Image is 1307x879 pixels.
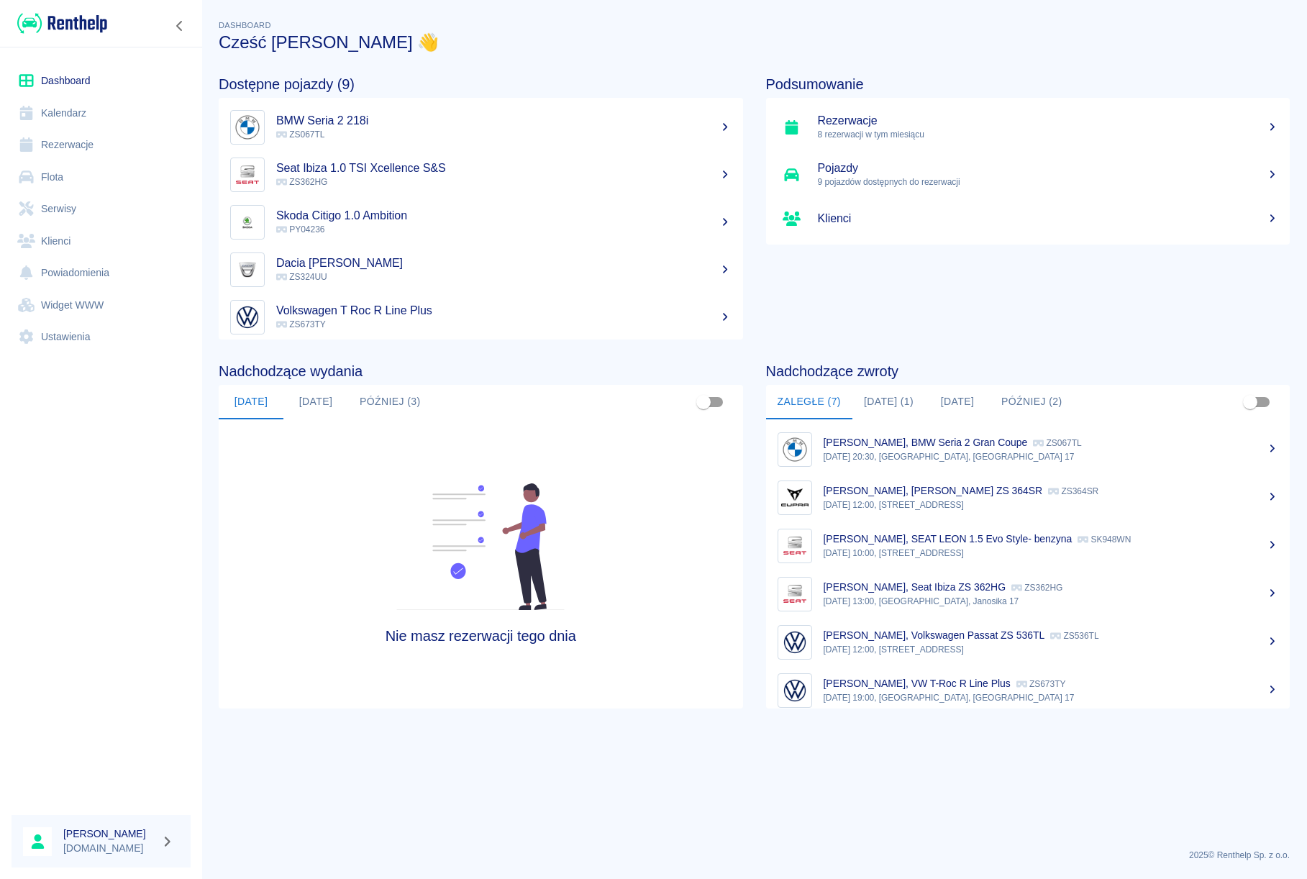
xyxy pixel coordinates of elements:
[766,666,1290,714] a: Image[PERSON_NAME], VW T-Roc R Line Plus ZS673TY[DATE] 19:00, [GEOGRAPHIC_DATA], [GEOGRAPHIC_DATA...
[234,304,261,331] img: Image
[276,256,732,270] h5: Dacia [PERSON_NAME]
[348,385,432,419] button: Później (3)
[219,246,743,293] a: ImageDacia [PERSON_NAME] ZS324UU
[276,114,732,128] h5: BMW Seria 2 218i
[1011,583,1062,593] p: ZS362HG
[824,581,1006,593] p: [PERSON_NAME], Seat Ibiza ZS 362HG
[1237,388,1264,416] span: Pokaż przypisane tylko do mnie
[276,161,732,176] h5: Seat Ibiza 1.0 TSI Xcellence S&S
[781,629,809,656] img: Image
[284,627,677,645] h4: Nie masz rezerwacji tego dnia
[1016,679,1066,689] p: ZS673TY
[219,363,743,380] h4: Nadchodzące wydania
[219,32,1290,53] h3: Cześć [PERSON_NAME] 👋
[824,595,1279,608] p: [DATE] 13:00, [GEOGRAPHIC_DATA], Janosika 17
[12,193,191,225] a: Serwisy
[766,76,1290,93] h4: Podsumowanie
[234,161,261,188] img: Image
[12,12,107,35] a: Renthelp logo
[219,151,743,199] a: ImageSeat Ibiza 1.0 TSI Xcellence S&S ZS362HG
[169,17,191,35] button: Zwiń nawigację
[818,161,1279,176] h5: Pojazdy
[63,841,155,856] p: [DOMAIN_NAME]
[12,289,191,322] a: Widget WWW
[766,151,1290,199] a: Pojazdy9 pojazdów dostępnych do rezerwacji
[990,385,1074,419] button: Później (2)
[690,388,717,416] span: Pokaż przypisane tylko do mnie
[766,522,1290,570] a: Image[PERSON_NAME], SEAT LEON 1.5 Evo Style- benzyna SK948WN[DATE] 10:00, [STREET_ADDRESS]
[824,678,1011,689] p: [PERSON_NAME], VW T-Roc R Line Plus
[766,473,1290,522] a: Image[PERSON_NAME], [PERSON_NAME] ZS 364SR ZS364SR[DATE] 12:00, [STREET_ADDRESS]
[766,363,1290,380] h4: Nadchodzące zwroty
[1048,486,1098,496] p: ZS364SR
[852,385,925,419] button: [DATE] (1)
[766,570,1290,618] a: Image[PERSON_NAME], Seat Ibiza ZS 362HG ZS362HG[DATE] 13:00, [GEOGRAPHIC_DATA], Janosika 17
[12,161,191,193] a: Flota
[276,209,732,223] h5: Skoda Citigo 1.0 Ambition
[824,450,1279,463] p: [DATE] 20:30, [GEOGRAPHIC_DATA], [GEOGRAPHIC_DATA] 17
[824,629,1045,641] p: [PERSON_NAME], Volkswagen Passat ZS 536TL
[12,129,191,161] a: Rezerwacje
[824,498,1279,511] p: [DATE] 12:00, [STREET_ADDRESS]
[766,425,1290,473] a: Image[PERSON_NAME], BMW Seria 2 Gran Coupe ZS067TL[DATE] 20:30, [GEOGRAPHIC_DATA], [GEOGRAPHIC_DA...
[824,691,1279,704] p: [DATE] 19:00, [GEOGRAPHIC_DATA], [GEOGRAPHIC_DATA] 17
[219,199,743,246] a: ImageSkoda Citigo 1.0 Ambition PY04236
[219,76,743,93] h4: Dostępne pojazdy (9)
[1078,534,1131,545] p: SK948WN
[824,485,1043,496] p: [PERSON_NAME], [PERSON_NAME] ZS 364SR
[283,385,348,419] button: [DATE]
[219,104,743,151] a: ImageBMW Seria 2 218i ZS067TL
[12,97,191,129] a: Kalendarz
[1050,631,1098,641] p: ZS536TL
[925,385,990,419] button: [DATE]
[12,321,191,353] a: Ustawienia
[12,65,191,97] a: Dashboard
[219,385,283,419] button: [DATE]
[17,12,107,35] img: Renthelp logo
[234,114,261,141] img: Image
[818,114,1279,128] h5: Rezerwacje
[766,199,1290,239] a: Klienci
[276,319,326,329] span: ZS673TY
[63,826,155,841] h6: [PERSON_NAME]
[766,618,1290,666] a: Image[PERSON_NAME], Volkswagen Passat ZS 536TL ZS536TL[DATE] 12:00, [STREET_ADDRESS]
[234,209,261,236] img: Image
[781,484,809,511] img: Image
[781,677,809,704] img: Image
[818,211,1279,226] h5: Klienci
[824,533,1073,545] p: [PERSON_NAME], SEAT LEON 1.5 Evo Style- benzyna
[219,293,743,341] a: ImageVolkswagen T Roc R Line Plus ZS673TY
[1033,438,1081,448] p: ZS067TL
[818,176,1279,188] p: 9 pojazdów dostępnych do rezerwacji
[824,547,1279,560] p: [DATE] 10:00, [STREET_ADDRESS]
[781,580,809,608] img: Image
[234,256,261,283] img: Image
[766,104,1290,151] a: Rezerwacje8 rezerwacji w tym miesiącu
[388,483,573,610] img: Fleet
[824,643,1279,656] p: [DATE] 12:00, [STREET_ADDRESS]
[276,177,327,187] span: ZS362HG
[818,128,1279,141] p: 8 rezerwacji w tym miesiącu
[276,304,732,318] h5: Volkswagen T Roc R Line Plus
[276,272,327,282] span: ZS324UU
[219,849,1290,862] p: 2025 © Renthelp Sp. z o.o.
[781,532,809,560] img: Image
[824,437,1028,448] p: [PERSON_NAME], BMW Seria 2 Gran Coupe
[276,129,324,140] span: ZS067TL
[781,436,809,463] img: Image
[12,225,191,258] a: Klienci
[219,21,271,29] span: Dashboard
[12,257,191,289] a: Powiadomienia
[766,385,852,419] button: Zaległe (7)
[276,224,324,234] span: PY04236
